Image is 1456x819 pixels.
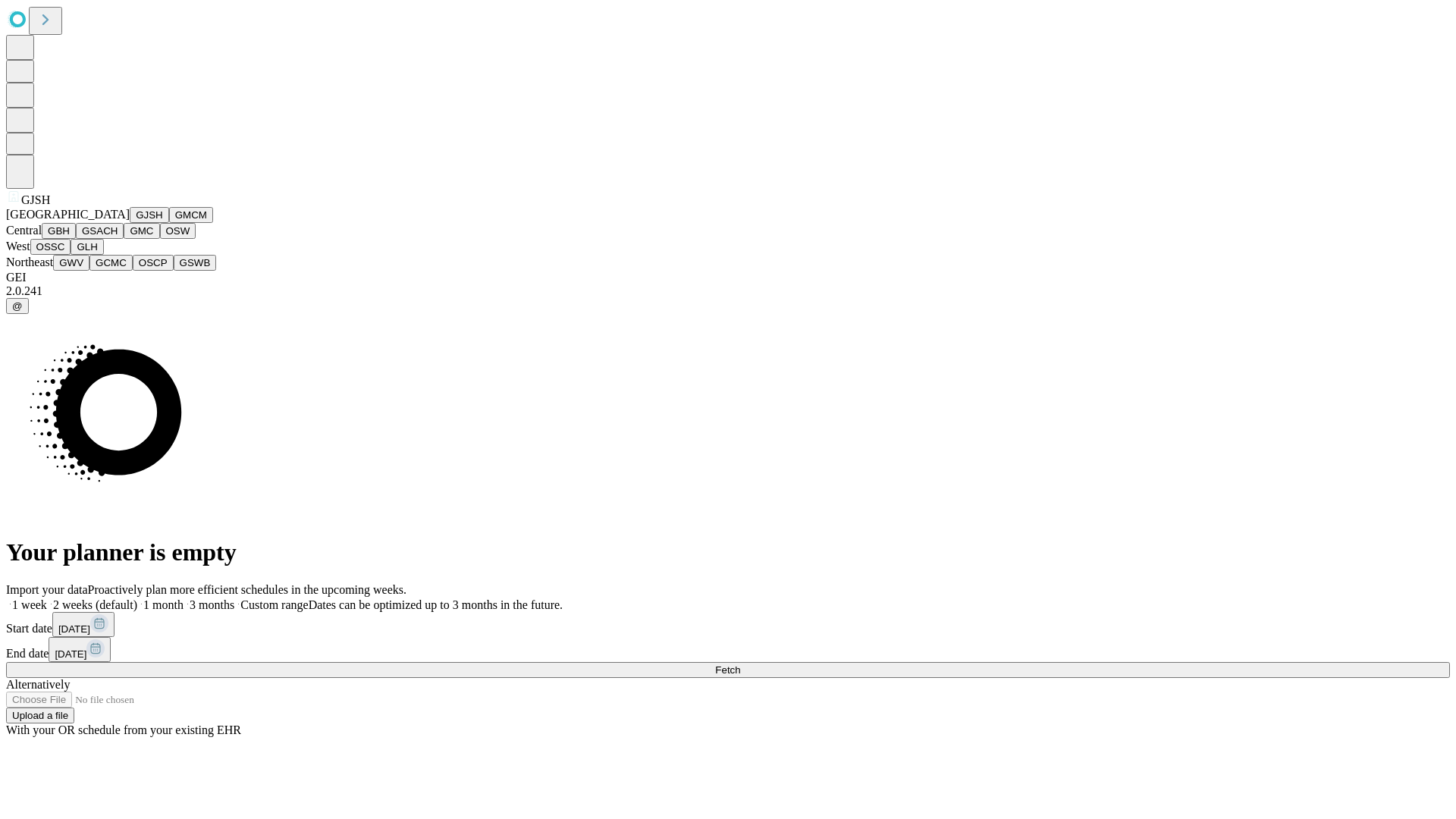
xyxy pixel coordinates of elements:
[133,255,174,271] button: OSCP
[53,598,137,611] span: 2 weeks (default)
[55,648,86,660] span: [DATE]
[71,239,103,255] button: GLH
[30,239,71,255] button: OSSC
[6,208,130,221] span: [GEOGRAPHIC_DATA]
[143,598,184,611] span: 1 month
[53,255,89,271] button: GWV
[21,193,50,206] span: GJSH
[6,662,1450,678] button: Fetch
[240,598,308,611] span: Custom range
[49,637,111,662] button: [DATE]
[6,583,88,596] span: Import your data
[12,300,23,312] span: @
[88,583,406,596] span: Proactively plan more efficient schedules in the upcoming weeks.
[169,207,213,223] button: GMCM
[42,223,76,239] button: GBH
[160,223,196,239] button: OSW
[6,284,1450,298] div: 2.0.241
[6,678,70,691] span: Alternatively
[12,598,47,611] span: 1 week
[130,207,169,223] button: GJSH
[190,598,234,611] span: 3 months
[6,723,241,736] span: With your OR schedule from your existing EHR
[174,255,217,271] button: GSWB
[124,223,159,239] button: GMC
[6,224,42,237] span: Central
[52,612,115,637] button: [DATE]
[6,612,1450,637] div: Start date
[715,664,740,676] span: Fetch
[58,623,90,635] span: [DATE]
[89,255,133,271] button: GCMC
[6,708,74,723] button: Upload a file
[6,538,1450,566] h1: Your planner is empty
[6,298,29,314] button: @
[6,240,30,253] span: West
[6,637,1450,662] div: End date
[6,271,1450,284] div: GEI
[76,223,124,239] button: GSACH
[309,598,563,611] span: Dates can be optimized up to 3 months in the future.
[6,256,53,268] span: Northeast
